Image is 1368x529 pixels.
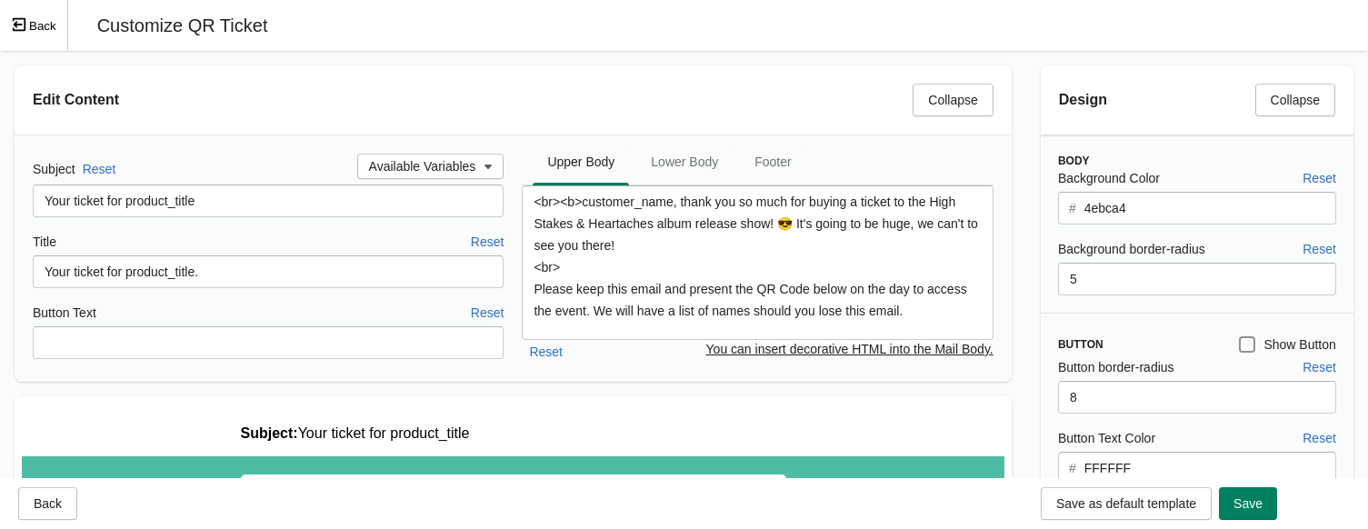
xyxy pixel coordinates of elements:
[928,93,977,107] span: Collapse
[83,162,116,176] span: Reset
[464,296,512,329] button: Reset
[255,133,726,333] b: customer_name, thank you so much for buying a ticket to the High Stakes & Heartaches album releas...
[1255,84,1335,116] button: Collapse
[1041,487,1212,520] button: Save as default template
[33,304,96,322] label: Button Text
[1303,171,1336,185] span: Reset
[33,89,898,111] h2: Edit Content
[471,235,504,249] span: Reset
[1058,337,1223,352] h3: Button
[1295,162,1343,195] button: Reset
[522,335,570,368] button: Reset
[369,159,476,174] span: Available Variables
[1058,429,1155,447] label: Button Text Color
[1058,154,1336,168] h3: Body
[1069,197,1076,219] div: #
[1069,457,1076,479] div: #
[1303,242,1336,256] span: Reset
[226,15,772,31] p: Your ticket for product_title
[33,160,75,178] label: Subject
[529,344,563,359] span: Reset
[1295,351,1343,384] button: Reset
[226,15,284,30] strong: Subject:
[471,305,504,320] span: Reset
[1303,431,1336,445] span: Reset
[1058,169,1160,187] label: Background Color
[636,145,733,178] span: Lower Body
[1058,240,1205,258] label: Background border-radius
[522,185,993,340] textarea: <br><b>customer_name, thank you so much for buying a ticket to the High Stakes & Heartaches album...
[1233,496,1263,511] span: Save
[1058,358,1174,376] label: Button border-radius
[1219,487,1277,520] button: Save
[913,84,993,116] button: Collapse
[1295,422,1343,454] button: Reset
[533,145,629,178] span: Upper Body
[75,153,124,185] button: Reset
[357,154,504,179] button: Available Variables
[1263,335,1335,354] span: Show Button
[33,233,56,251] label: Title
[18,487,77,520] button: Back
[255,55,728,96] td: Your ticket for product_title.
[1303,360,1336,374] span: Reset
[706,340,994,358] p: You can insert decorative HTML into the Mail Body.
[34,496,62,511] span: Back
[1271,93,1320,107] span: Collapse
[464,225,512,258] button: Reset
[740,145,805,178] span: Footer
[1059,89,1241,111] h2: Design
[97,13,1353,38] p: Customize QR Ticket
[1056,496,1196,511] span: Save as default template
[1295,233,1343,265] button: Reset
